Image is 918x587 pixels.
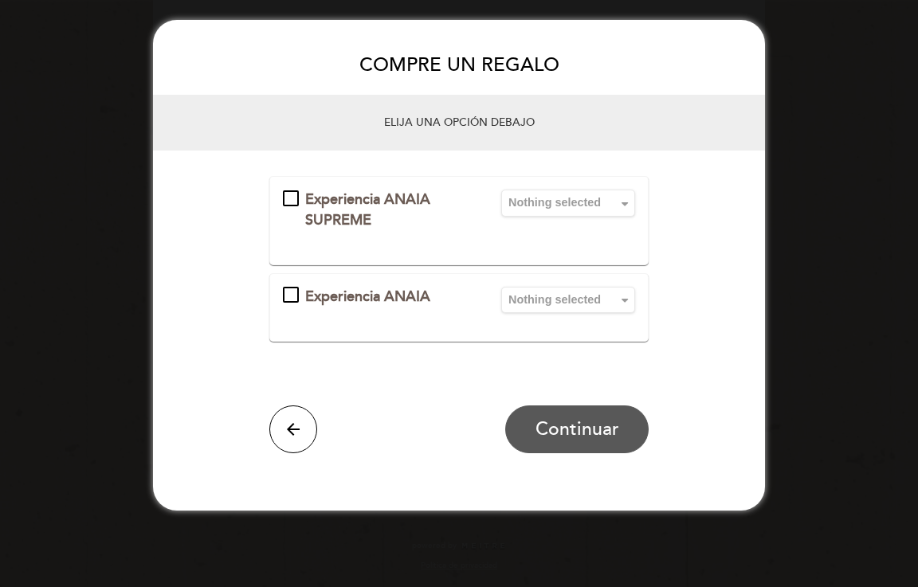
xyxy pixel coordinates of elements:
[508,194,628,210] span: Nothing selected
[305,287,458,307] div: Experiencia ANAIA
[501,190,635,216] button: Nothing selected
[305,190,458,230] div: Experiencia ANAIA SUPREME
[284,420,303,439] i: arrow_back
[283,287,482,307] md-checkbox: Experiencia ANAIA
[269,405,317,453] button: arrow_back
[171,104,747,143] div: ELIJA UNA OPCIÓN DEBAJO
[153,36,765,95] h3: COMPRE UN REGALO
[535,418,619,440] span: Continuar
[505,405,649,453] button: Continuar
[283,190,482,230] md-checkbox: Experiencia ANAIA SUPREME
[508,292,628,307] span: Nothing selected
[501,287,635,313] button: Nothing selected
